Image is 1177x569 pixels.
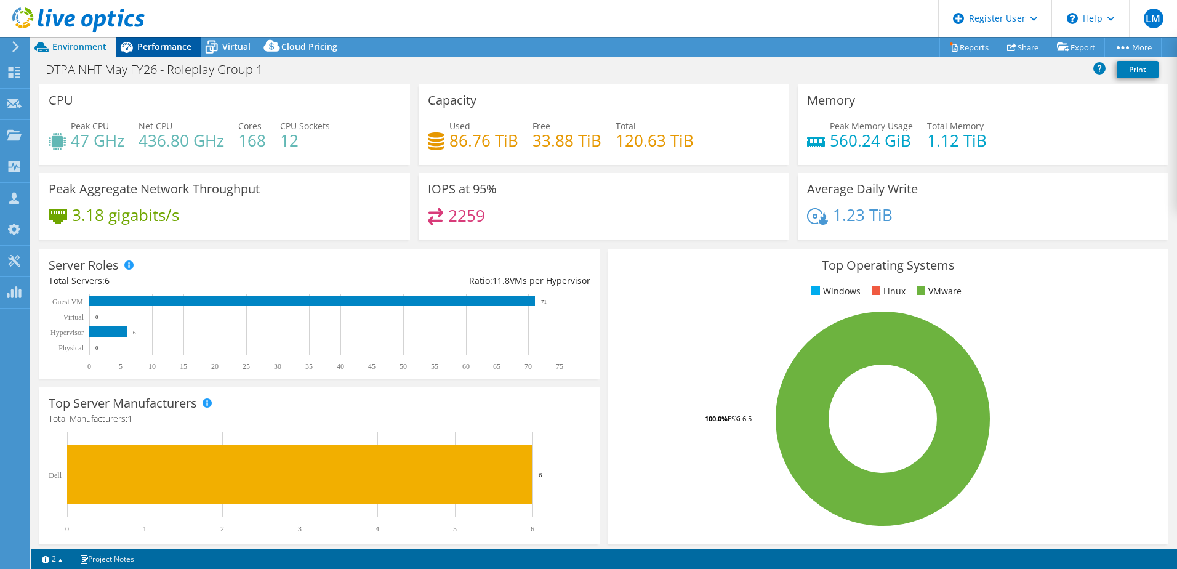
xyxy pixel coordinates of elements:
text: 0 [95,345,98,351]
text: 35 [305,362,313,371]
li: Linux [869,284,906,298]
text: 0 [95,314,98,320]
span: LM [1144,9,1163,28]
text: 45 [368,362,376,371]
span: Cores [238,120,262,132]
text: 0 [65,525,69,533]
li: VMware [914,284,962,298]
text: Virtual [63,313,84,321]
text: 71 [541,299,547,305]
text: 5 [119,362,123,371]
a: Share [998,38,1048,57]
h4: 86.76 TiB [449,134,518,147]
h3: Memory [807,94,855,107]
text: 20 [211,362,219,371]
text: 60 [462,362,470,371]
text: Hypervisor [50,328,84,337]
span: Total Memory [927,120,984,132]
span: Peak Memory Usage [830,120,913,132]
a: Print [1117,61,1159,78]
text: 4 [376,525,379,533]
text: Dell [49,471,62,480]
h3: Peak Aggregate Network Throughput [49,182,260,196]
h4: 3.18 gigabits/s [72,208,179,222]
h3: IOPS at 95% [428,182,497,196]
h4: 560.24 GiB [830,134,913,147]
span: Net CPU [139,120,172,132]
h3: Average Daily Write [807,182,918,196]
span: Free [532,120,550,132]
text: 30 [274,362,281,371]
h3: Top Server Manufacturers [49,397,197,410]
h4: 168 [238,134,266,147]
span: Peak CPU [71,120,109,132]
text: 5 [453,525,457,533]
text: 15 [180,362,187,371]
div: Total Servers: [49,274,319,288]
h4: 33.88 TiB [532,134,601,147]
span: 1 [127,413,132,424]
span: Performance [137,41,191,52]
h4: 1.23 TiB [833,208,893,222]
text: 6 [539,471,542,478]
a: More [1104,38,1162,57]
text: 6 [531,525,534,533]
span: Total [616,120,636,132]
h4: 436.80 GHz [139,134,224,147]
li: Windows [808,284,861,298]
span: Virtual [222,41,251,52]
text: 6 [133,329,136,336]
h4: 1.12 TiB [927,134,987,147]
text: 25 [243,362,250,371]
text: 75 [556,362,563,371]
text: 55 [431,362,438,371]
text: 50 [400,362,407,371]
text: 3 [298,525,302,533]
h3: CPU [49,94,73,107]
span: Used [449,120,470,132]
text: Guest VM [52,297,83,306]
text: 0 [87,362,91,371]
h1: DTPA NHT May FY26 - Roleplay Group 1 [40,63,282,76]
text: 65 [493,362,500,371]
a: 2 [33,551,71,567]
text: 70 [524,362,532,371]
h4: 2259 [448,209,485,222]
span: Environment [52,41,106,52]
text: 2 [220,525,224,533]
a: Reports [939,38,998,57]
tspan: ESXi 6.5 [728,414,752,423]
div: Ratio: VMs per Hypervisor [319,274,590,288]
h3: Capacity [428,94,476,107]
span: 6 [105,275,110,286]
text: 1 [143,525,147,533]
text: Physical [58,344,84,352]
text: 40 [337,362,344,371]
text: 10 [148,362,156,371]
h4: 47 GHz [71,134,124,147]
a: Project Notes [71,551,143,567]
h3: Server Roles [49,259,119,272]
a: Export [1048,38,1105,57]
span: 11.8 [492,275,510,286]
h4: 12 [280,134,330,147]
h4: Total Manufacturers: [49,412,590,426]
span: CPU Sockets [280,120,330,132]
span: Cloud Pricing [281,41,337,52]
svg: \n [1067,13,1078,24]
h4: 120.63 TiB [616,134,694,147]
h3: Top Operating Systems [617,259,1159,272]
tspan: 100.0% [705,414,728,423]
